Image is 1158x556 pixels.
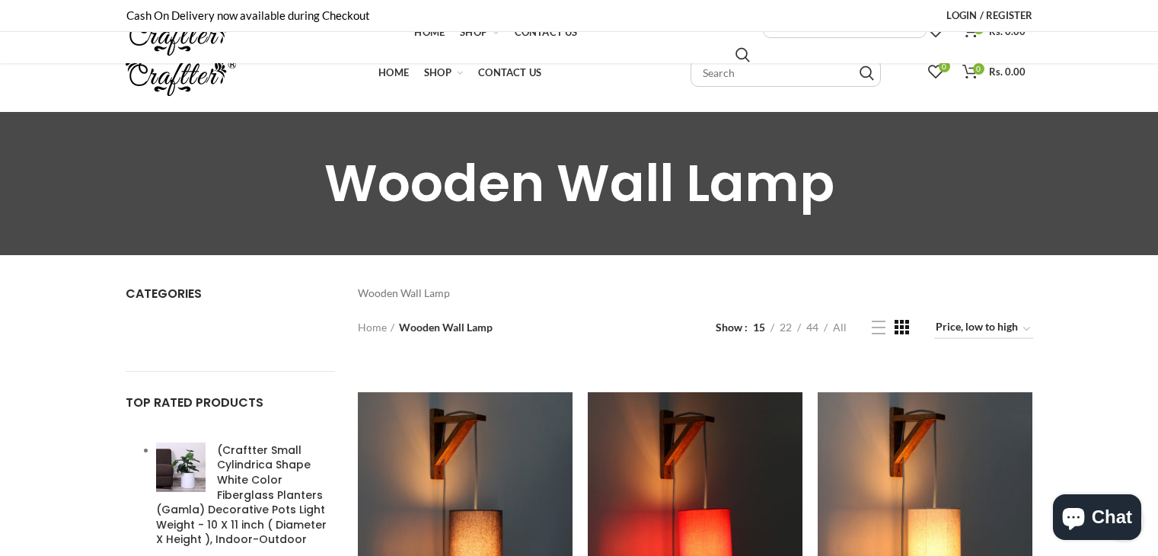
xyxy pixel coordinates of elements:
a: All [828,320,852,335]
span: 44 [806,321,818,334]
span: Categories [126,285,202,302]
a: Contact Us [471,57,549,88]
span: Shop [424,66,451,78]
span: Wooden Wall Lamp [399,321,493,334]
span: TOP RATED PRODUCTS [126,394,263,411]
span: 22 [780,321,792,334]
span: (Craftter Small Cylindrica Shape White Color Fiberglass Planters (Gamla) Decorative Pots Light We... [156,443,327,548]
a: 22 [774,320,797,335]
span: Rs. 0.00 [989,66,1026,78]
span: Login / Register [946,9,1032,21]
a: 0 [920,57,951,88]
a: Shop [452,17,506,47]
img: craftter.com [126,48,236,96]
a: Home [371,57,416,88]
a: Home [358,320,394,335]
a: (Craftter Small Cylindrica Shape White Color Fiberglass Planters (Gamla) Decorative Pots Light We... [156,443,336,547]
span: Contact Us [478,66,541,78]
span: 15 [753,321,765,334]
span: 0 [973,63,984,75]
span: Show [716,320,748,335]
span: Home [378,66,409,78]
span: Wooden Wall Lamp [324,147,834,219]
a: 15 [748,320,770,335]
a: 0 Rs. 0.00 [955,57,1033,88]
a: 44 [801,320,824,335]
span: Home [414,26,445,38]
input: Search [691,59,881,87]
span: Shop [460,26,487,38]
span: Contact Us [515,26,578,38]
inbox-online-store-chat: Shopify online store chat [1048,494,1146,544]
span: All [833,321,847,334]
input: Search [735,47,750,62]
div: Wooden Wall Lamp [358,286,1033,301]
a: Shop [416,57,471,88]
input: Search [860,66,874,81]
span: 0 [939,61,950,72]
